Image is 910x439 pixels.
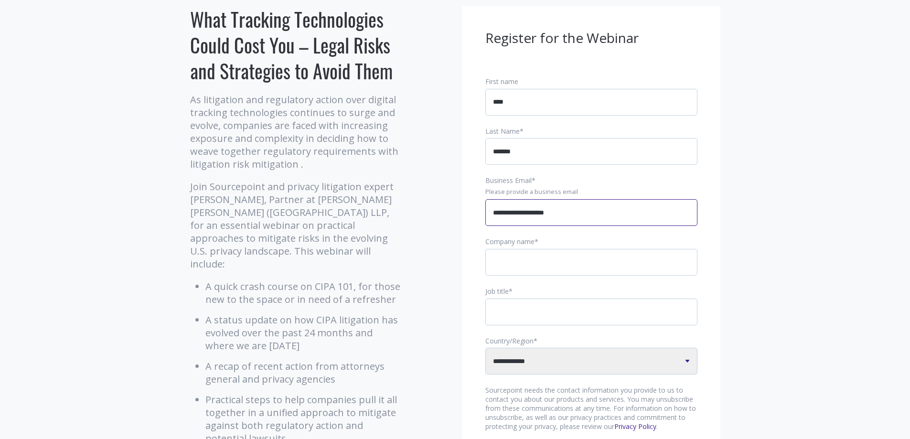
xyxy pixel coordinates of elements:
li: A status update on how CIPA litigation has evolved over the past 24 months and where we are [DATE] [205,313,403,352]
span: Last Name [485,127,520,136]
h1: What Tracking Technologies Could Cost You – Legal Risks and Strategies to Avoid Them [190,6,403,84]
span: Business Email [485,176,532,185]
p: As litigation and regulatory action over digital tracking technologies continues to surge and evo... [190,93,403,171]
p: Join Sourcepoint and privacy litigation expert [PERSON_NAME], Partner at [PERSON_NAME] [PERSON_NA... [190,180,403,270]
span: Country/Region [485,336,534,345]
p: Sourcepoint needs the contact information you provide to us to contact you about our products and... [485,386,697,431]
span: Job title [485,287,509,296]
h3: Register for the Webinar [485,29,697,47]
span: First name [485,77,518,86]
a: Privacy Policy [614,422,656,431]
li: A recap of recent action from attorneys general and privacy agencies [205,360,403,385]
span: Company name [485,237,535,246]
li: A quick crash course on CIPA 101, for those new to the space or in need of a refresher [205,280,403,306]
legend: Please provide a business email [485,188,697,196]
